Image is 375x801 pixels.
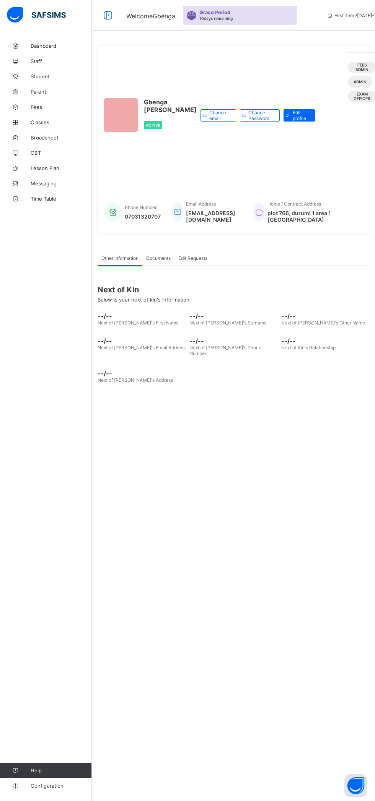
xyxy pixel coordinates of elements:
span: Next of [PERSON_NAME]'s Address [98,377,173,383]
span: Edit Requests [178,255,207,261]
span: [EMAIL_ADDRESS][DOMAIN_NAME] [186,210,242,223]
img: sticker-purple.71386a28dfed39d6af7621340158ba97.svg [187,11,196,20]
span: Active [146,123,160,128]
span: --/-- [281,337,369,345]
span: Documents [146,255,171,261]
span: --/-- [281,312,369,320]
span: Change Password [248,110,274,121]
span: Other Information [101,255,139,261]
span: CBT [31,150,92,156]
span: Grace Period [199,10,230,15]
span: Next of Kin's Relationship [281,345,336,350]
span: Help [31,767,91,773]
span: Next of Kin [98,285,369,294]
span: Exam Officer [354,92,370,101]
span: Below is your next of kin's Information [98,297,189,303]
span: Phone Number [125,204,157,210]
span: --/-- [189,312,277,320]
button: Open asap [344,774,367,797]
span: Admin [354,79,367,84]
span: 10 days remaining [199,16,233,21]
span: Classes [31,119,92,125]
span: Dashboard [31,43,92,49]
span: --/-- [98,370,186,377]
span: Email Address [186,201,216,207]
span: Time Table [31,196,92,202]
span: Next of [PERSON_NAME]'s Phone Number [189,345,261,356]
span: Home / Contract Address [267,201,321,207]
span: Fees Admin [354,63,370,72]
span: Configuration [31,783,91,789]
span: Parent [31,89,92,95]
span: Change email [209,110,230,121]
span: --/-- [189,337,277,345]
span: Next of [PERSON_NAME]'s Surname [189,320,267,326]
span: Student [31,73,92,79]
span: plot 766, durumi 1 area 1 [GEOGRAPHIC_DATA] [267,210,331,223]
span: --/-- [98,337,186,345]
span: --/-- [98,312,186,320]
span: Broadsheet [31,135,92,141]
span: 07031320707 [125,213,161,220]
span: Next of [PERSON_NAME]'s First Name [98,320,179,326]
span: Lesson Plan [31,165,92,171]
span: Fees [31,104,92,110]
span: Messaging [31,180,92,186]
span: Gbenga [PERSON_NAME] [144,98,197,114]
span: Staff [31,58,92,64]
span: Welcome Gbenga [126,12,175,20]
span: Edit profile [293,110,309,121]
span: Next of [PERSON_NAME]'s Email Address [98,345,186,350]
span: Next of [PERSON_NAME]'s Other Name [281,320,365,326]
img: safsims [7,7,66,23]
